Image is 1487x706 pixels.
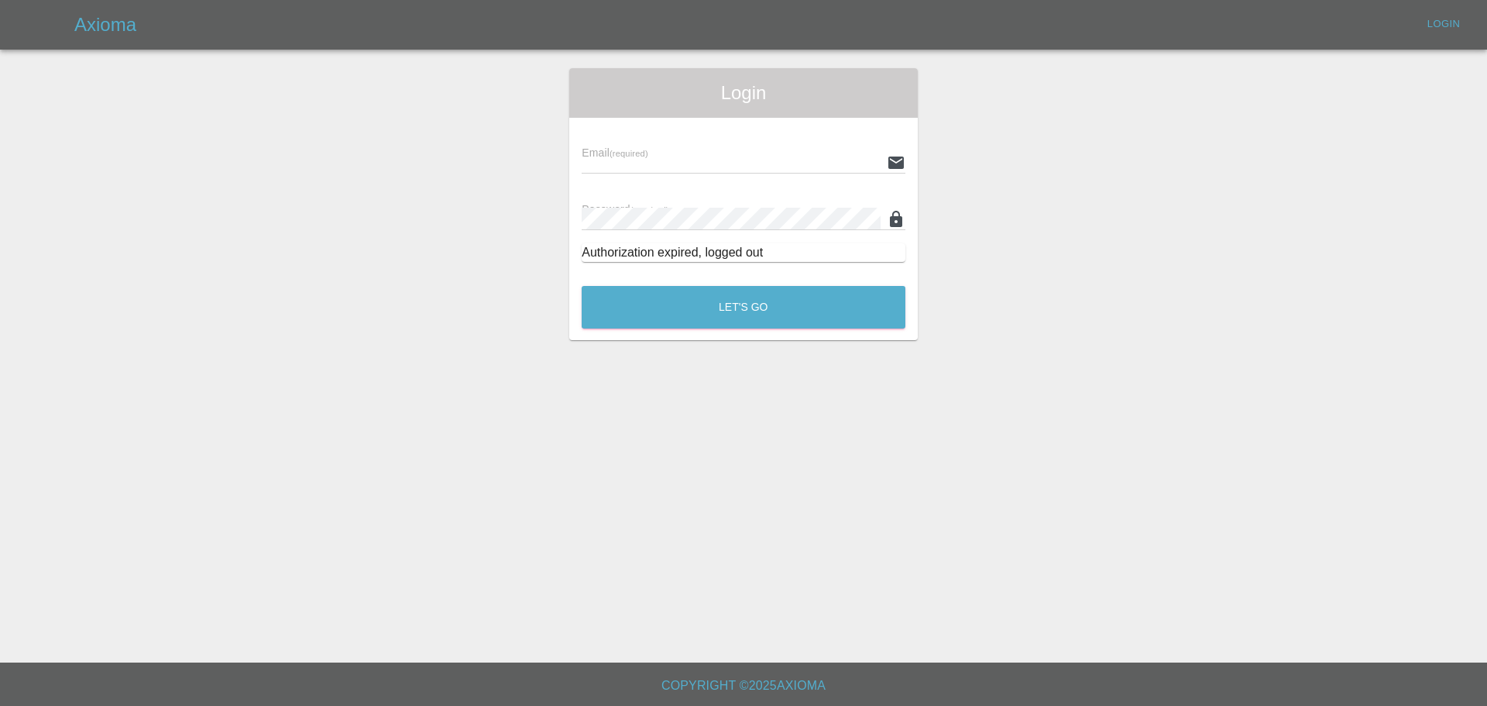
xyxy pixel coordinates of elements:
[582,146,647,159] span: Email
[12,675,1475,697] h6: Copyright © 2025 Axioma
[582,203,668,215] span: Password
[74,12,136,37] h5: Axioma
[582,286,905,329] button: Let's Go
[582,243,905,262] div: Authorization expired, logged out
[582,81,905,105] span: Login
[610,149,648,158] small: (required)
[630,205,669,215] small: (required)
[1419,12,1468,36] a: Login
